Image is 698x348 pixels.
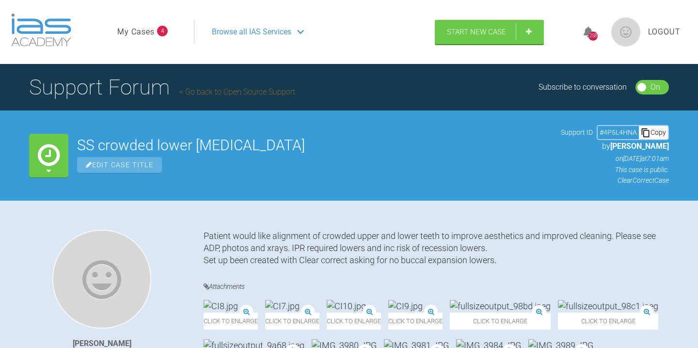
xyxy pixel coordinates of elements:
span: [PERSON_NAME] [610,142,669,151]
h4: Attachments [204,281,669,293]
span: Click to enlarge [204,313,258,330]
a: My Cases [117,26,155,38]
h2: SS crowded lower [MEDICAL_DATA] [77,138,552,153]
span: Support ID [561,127,593,138]
img: CI7.jpg [265,300,300,312]
a: Start New Case [435,20,544,44]
span: Click to enlarge [450,313,551,330]
span: Click to enlarge [558,313,658,330]
span: Browse all IAS Services [212,26,291,38]
p: ClearCorrect Case [561,175,669,186]
img: logo-light.3e3ef733.png [11,14,71,47]
span: Click to enlarge [327,313,381,330]
div: 258 [588,32,598,41]
div: Copy [639,126,668,139]
img: CI9.jpg [388,300,423,312]
div: Subscribe to conversation [539,81,627,94]
span: Edit Case Title [77,157,162,173]
img: fullsizeoutput_98bd.jpeg [450,300,551,312]
img: fullsizeoutput_98c1.jpeg [558,300,658,312]
div: On [650,81,660,94]
span: Click to enlarge [265,313,319,330]
img: Jessica Wake [52,230,151,329]
span: 4 [157,26,168,36]
img: CI10.jpg [327,300,366,312]
p: on [DATE] at 7:01am [561,153,669,164]
p: by [561,140,669,153]
div: # 4P5L4HNA [598,127,639,138]
span: Start New Case [447,28,506,36]
span: Click to enlarge [388,313,443,330]
a: Logout [648,26,681,38]
p: This case is public. [561,164,669,175]
img: profile.png [611,17,640,47]
h1: Support Forum [29,70,295,104]
div: Patient would like alignment of crowded upper and lower teeth to improve aesthetics and improved ... [204,230,669,267]
img: CI8.jpg [204,300,238,312]
a: Go back to Open Source Support [179,87,295,96]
